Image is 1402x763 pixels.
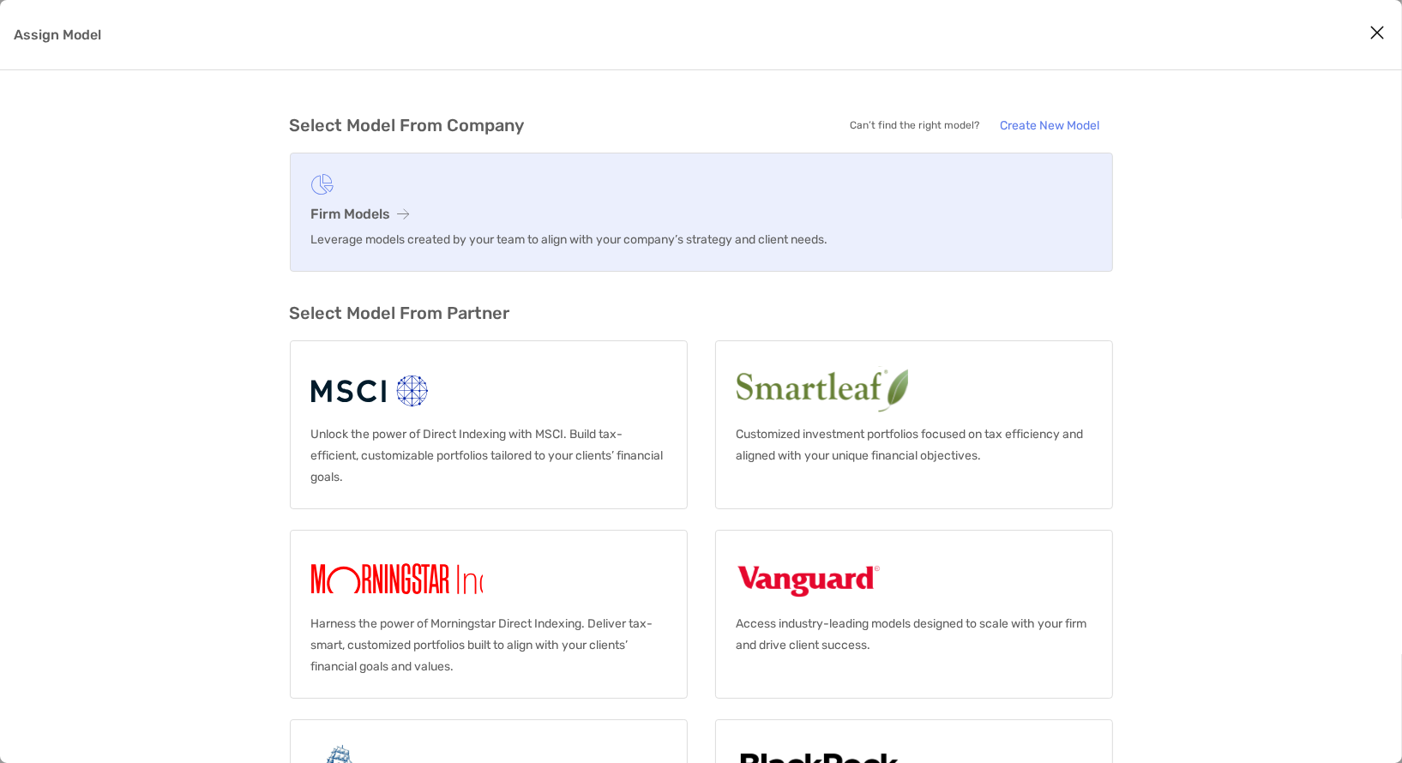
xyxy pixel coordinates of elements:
img: Morningstar [311,551,551,606]
a: VanguardAccess industry-leading models designed to scale with your firm and drive client success. [715,530,1113,699]
a: SmartleafCustomized investment portfolios focused on tax efficiency and aligned with your unique ... [715,340,1113,509]
a: Create New Model [987,111,1113,139]
h3: Firm Models [311,206,1092,222]
h3: Select Model From Partner [290,303,1113,323]
p: Can’t find the right model? [851,115,980,136]
button: Close modal [1364,21,1390,46]
h3: Select Model From Company [290,115,525,135]
p: Assign Model [14,24,101,45]
img: Smartleaf [737,362,1052,417]
p: Harness the power of Morningstar Direct Indexing. Deliver tax-smart, customized portfolios built ... [311,613,666,677]
p: Customized investment portfolios focused on tax efficiency and aligned with your unique financial... [737,424,1092,466]
p: Access industry-leading models designed to scale with your firm and drive client success. [737,613,1092,656]
a: Firm ModelsLeverage models created by your team to align with your company’s strategy and client ... [290,153,1113,272]
a: MorningstarHarness the power of Morningstar Direct Indexing. Deliver tax-smart, customized portfo... [290,530,688,699]
img: MSCI [311,362,432,417]
img: Vanguard [737,551,881,606]
p: Unlock the power of Direct Indexing with MSCI. Build tax-efficient, customizable portfolios tailo... [311,424,666,488]
p: Leverage models created by your team to align with your company’s strategy and client needs. [311,229,1092,250]
a: MSCIUnlock the power of Direct Indexing with MSCI. Build tax-efficient, customizable portfolios t... [290,340,688,509]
